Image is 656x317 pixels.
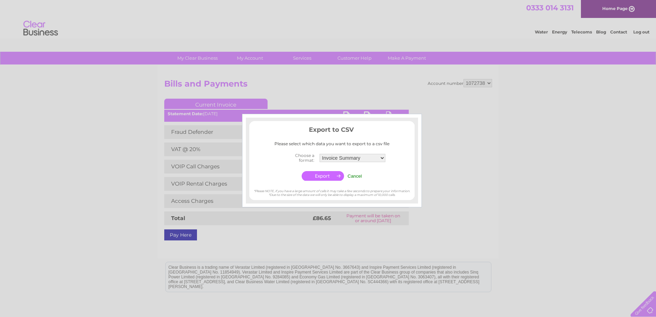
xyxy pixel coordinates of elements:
div: Please select which data you want to export to a csv file [249,141,415,146]
a: Telecoms [571,29,592,34]
a: Blog [596,29,606,34]
a: Contact [610,29,627,34]
a: Energy [552,29,567,34]
a: 0333 014 3131 [526,3,574,12]
div: *Please NOTE, if you have a large amount of calls it may take a few seconds to prepare your infor... [249,182,415,197]
img: logo.png [23,18,58,39]
input: Cancel [347,174,362,179]
th: Choose a format: [277,151,318,165]
h3: Export to CSV [249,125,415,137]
div: Clear Business is a trading name of Verastar Limited (registered in [GEOGRAPHIC_DATA] No. 3667643... [166,4,491,33]
a: Water [535,29,548,34]
a: Log out [633,29,649,34]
